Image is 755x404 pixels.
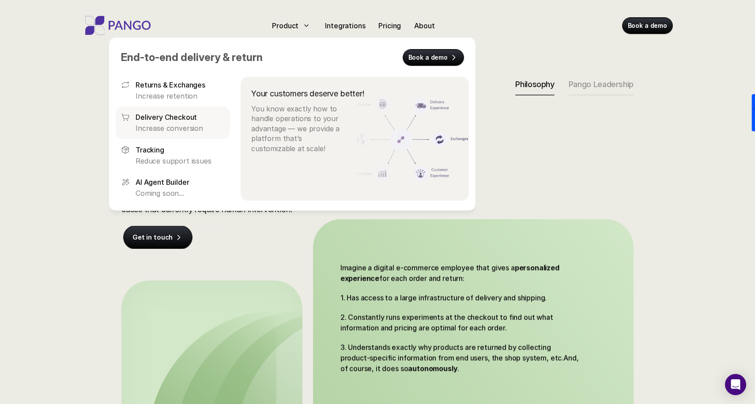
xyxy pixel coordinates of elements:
[725,374,746,395] div: Open Intercom Messenger
[515,80,554,89] p: Philosophy
[340,312,581,333] p: 2. Constantly runs experiments at the checkout to find out what information and pricing are optim...
[340,263,581,284] p: Imagine a digital e-commerce employee that gives a for each order and return:
[340,342,581,374] p: 3. Understands exactly why products are returned by collecting product-specific information from ...
[181,51,220,64] span: delivery
[628,21,667,30] p: Book a demo
[136,177,189,187] p: AI Agent Builder
[411,19,438,33] a: About
[378,20,401,31] p: Pricing
[136,156,225,165] p: Reduce support issues
[116,107,230,138] a: Delivery CheckoutIncrease conversion
[623,18,672,34] a: Book a demo
[116,74,230,106] a: Returns & ExchangesIncrease retention
[569,80,634,89] p: Pango Leadership
[340,293,581,303] p: 1. Has access to a large infrastructure of delivery and shipping.
[116,139,230,171] a: TrackingReduce support issues
[340,263,561,283] strong: personalized experience
[136,80,205,90] p: Returns & Exchanges
[251,88,365,99] p: Your customers deserve better!
[132,233,173,242] p: Get in touch
[408,53,448,62] p: Book a demo
[403,50,464,65] a: Book a demo
[136,123,225,133] p: Increase conversion
[325,20,365,31] p: Integrations
[136,91,225,101] p: Increase retention
[232,51,263,64] span: return
[136,144,164,155] p: Tracking
[136,112,197,122] p: Delivery Checkout
[375,19,404,33] a: Pricing
[408,364,457,373] strong: autonomously
[124,226,192,249] a: Get in touch
[223,51,230,64] span: &
[414,20,434,31] p: About
[321,19,369,33] a: Integrations
[121,51,178,64] span: End-to-end
[251,104,347,153] p: You know exactly how to handle operations to your advantage — we provide a platform that’s custom...
[136,188,225,198] p: Coming soon...
[272,20,298,31] p: Product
